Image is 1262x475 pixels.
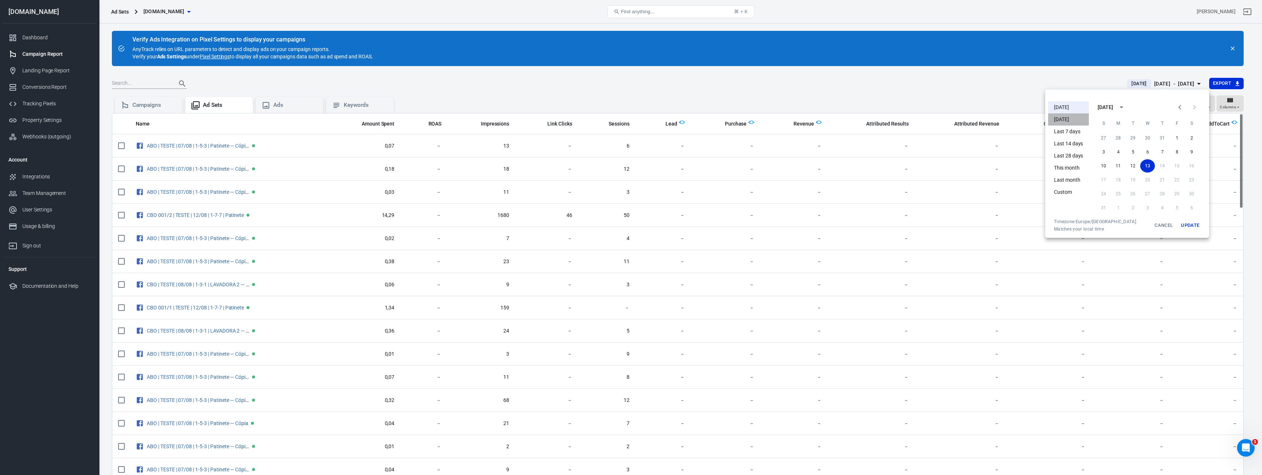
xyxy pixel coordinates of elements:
span: Thursday [1156,116,1169,131]
button: 2 [1184,131,1199,145]
button: 9 [1184,145,1199,159]
li: [DATE] [1048,113,1089,126]
span: Monday [1112,116,1125,131]
button: 31 [1155,131,1170,145]
button: 29 [1126,131,1140,145]
iframe: Intercom live chat [1237,439,1255,457]
span: 1 [1252,439,1258,445]
div: [DATE] [1098,104,1113,111]
button: 28 [1111,131,1126,145]
button: 10 [1096,159,1111,173]
button: 30 [1140,131,1155,145]
div: Timezone: Europe/[GEOGRAPHIC_DATA] [1054,219,1136,225]
button: Cancel [1152,219,1175,232]
li: Custom [1048,186,1089,198]
button: 4 [1111,145,1126,159]
button: 7 [1155,145,1170,159]
li: This month [1048,162,1089,174]
li: Last month [1048,174,1089,186]
button: Previous month [1172,100,1187,115]
span: Tuesday [1126,116,1139,131]
button: 6 [1140,145,1155,159]
button: 27 [1096,131,1111,145]
li: [DATE] [1048,101,1089,113]
button: calendar view is open, switch to year view [1115,101,1128,113]
button: 1 [1170,131,1184,145]
span: Wednesday [1141,116,1154,131]
li: Last 28 days [1048,150,1089,162]
button: 13 [1140,159,1155,173]
button: Update [1178,219,1202,232]
li: Last 14 days [1048,138,1089,150]
button: 3 [1096,145,1111,159]
button: 11 [1111,159,1126,173]
button: 5 [1126,145,1140,159]
button: 8 [1170,145,1184,159]
span: Sunday [1097,116,1110,131]
li: Last 7 days [1048,126,1089,138]
span: Friday [1170,116,1183,131]
span: Matches your local time [1054,226,1136,232]
span: Saturday [1185,116,1198,131]
button: 12 [1126,159,1140,173]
